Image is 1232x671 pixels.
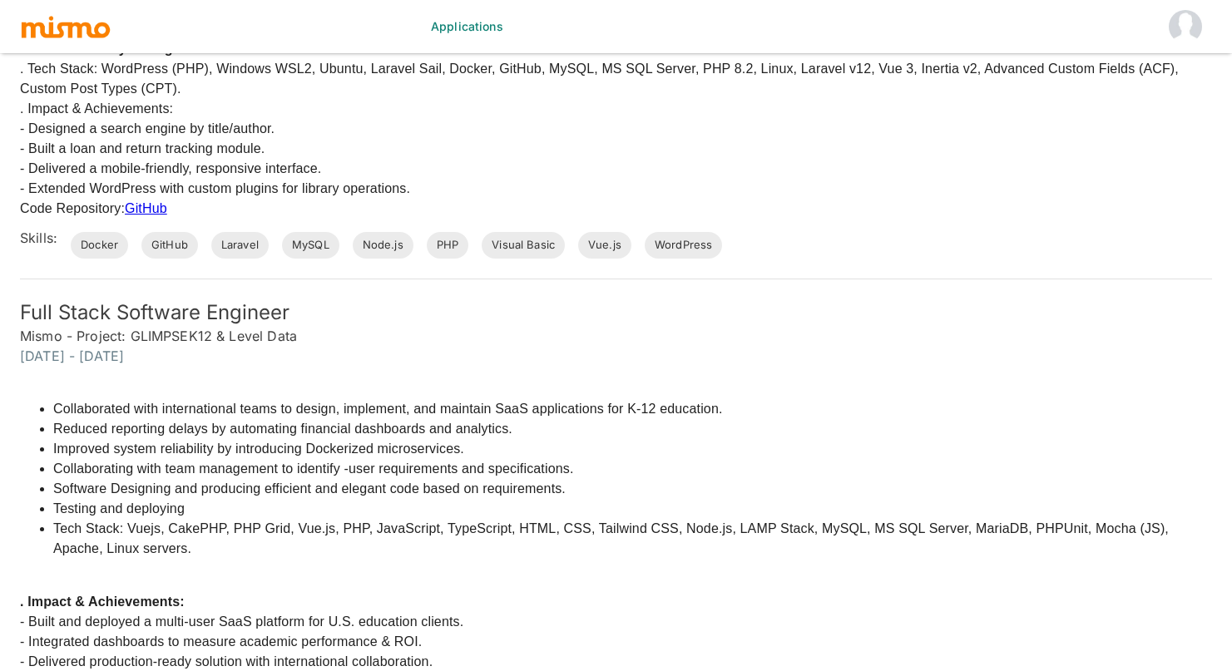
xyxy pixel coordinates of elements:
h5: Full Stack Software Engineer [20,299,1212,326]
span: GitHub [141,237,198,254]
span: Node.js [353,237,413,254]
li: Reduced reporting delays by automating financial dashboards and analytics. [53,419,1212,439]
h6: Mismo - Project: GLIMPSEK12 & Level Data [20,326,1212,346]
li: Testing and deploying [53,499,1212,519]
li: Collaborating with team management to identify -user requirements and specifications. [53,459,1212,479]
span: Visual Basic [482,237,565,254]
p: - Integrated dashboards to measure academic performance & ROI. [20,632,1212,652]
span: WordPress [645,237,722,254]
a: GitHub [125,201,167,215]
li: Improved system reliability by introducing Dockerized microservices. [53,439,1212,459]
span: Vue.js [578,237,631,254]
h6: Skills: [20,228,57,248]
p: - Built and deployed a multi-user SaaS platform for U.S. education clients. [20,612,1212,632]
p: - Built a loan and return tracking module. [20,139,1212,159]
li: Tech Stack: Vuejs, CakePHP, PHP Grid, Vue.js, PHP, JavaScript, TypeScript, HTML, CSS, Tailwind CS... [53,519,1212,559]
p: - Designed a search engine by title/author. [20,119,1212,139]
p: . Impact & Achievements: [20,99,1212,119]
p: . Tech Stack: WordPress (PHP), Windows WSL2, Ubuntu, Laravel Sail, Docker, GitHub, MySQL, MS SQL ... [20,59,1212,99]
span: Laravel [211,237,269,254]
span: MySQL [282,237,339,254]
p: - Extended WordPress with custom plugins for library operations. [20,179,1212,199]
li: Software Designing and producing efficient and elegant code based on requirements. [53,479,1212,499]
p: - Delivered a mobile-friendly, responsive interface. [20,159,1212,179]
p: Code Repository: [20,199,1212,219]
img: HM wayfinder [1169,10,1202,43]
span: PHP [427,237,468,254]
strong: . Impact & Achievements: [20,595,185,609]
h6: [DATE] - [DATE] [20,346,1212,366]
li: Collaborated with international teams to design, implement, and maintain SaaS applications for K-... [53,399,1212,419]
span: Docker [71,237,128,254]
img: logo [20,14,111,39]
